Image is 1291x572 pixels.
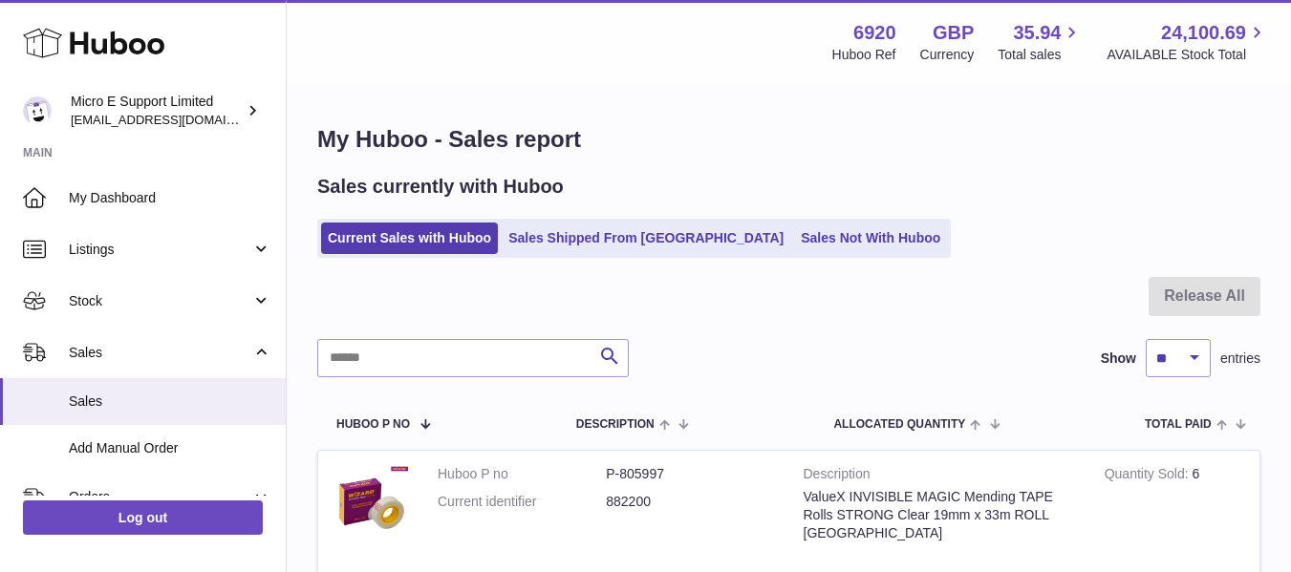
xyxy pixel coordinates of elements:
[317,174,564,200] h2: Sales currently with Huboo
[1161,20,1246,46] span: 24,100.69
[606,465,774,483] dd: P-805997
[933,20,974,46] strong: GBP
[69,292,251,310] span: Stock
[336,418,410,431] span: Huboo P no
[1145,418,1212,431] span: Total paid
[321,222,498,254] a: Current Sales with Huboo
[576,418,655,431] span: Description
[1220,350,1260,368] span: entries
[71,93,243,129] div: Micro E Support Limited
[69,488,251,506] span: Orders
[333,465,409,541] img: $_57.PNG
[606,493,774,511] dd: 882200
[804,488,1076,542] div: ValueX INVISIBLE MAGIC Mending TAPE Rolls STRONG Clear 19mm x 33m ROLL [GEOGRAPHIC_DATA]
[804,465,1076,488] strong: Description
[317,124,1260,155] h1: My Huboo - Sales report
[438,465,606,483] dt: Huboo P no
[23,96,52,125] img: contact@micropcsupport.com
[69,189,271,207] span: My Dashboard
[69,392,271,411] span: Sales
[69,241,251,259] span: Listings
[502,222,790,254] a: Sales Shipped From [GEOGRAPHIC_DATA]
[833,418,965,431] span: ALLOCATED Quantity
[71,112,281,127] span: [EMAIL_ADDRESS][DOMAIN_NAME]
[1107,20,1268,64] a: 24,100.69 AVAILABLE Stock Total
[1105,466,1193,486] strong: Quantity Sold
[69,439,271,457] span: Add Manual Order
[1013,20,1061,46] span: 35.94
[23,500,263,535] a: Log out
[920,46,975,64] div: Currency
[1090,451,1259,561] td: 6
[69,344,251,362] span: Sales
[438,493,606,511] dt: Current identifier
[998,46,1083,64] span: Total sales
[794,222,947,254] a: Sales Not With Huboo
[998,20,1083,64] a: 35.94 Total sales
[853,20,896,46] strong: 6920
[832,46,896,64] div: Huboo Ref
[1101,350,1136,368] label: Show
[1107,46,1268,64] span: AVAILABLE Stock Total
